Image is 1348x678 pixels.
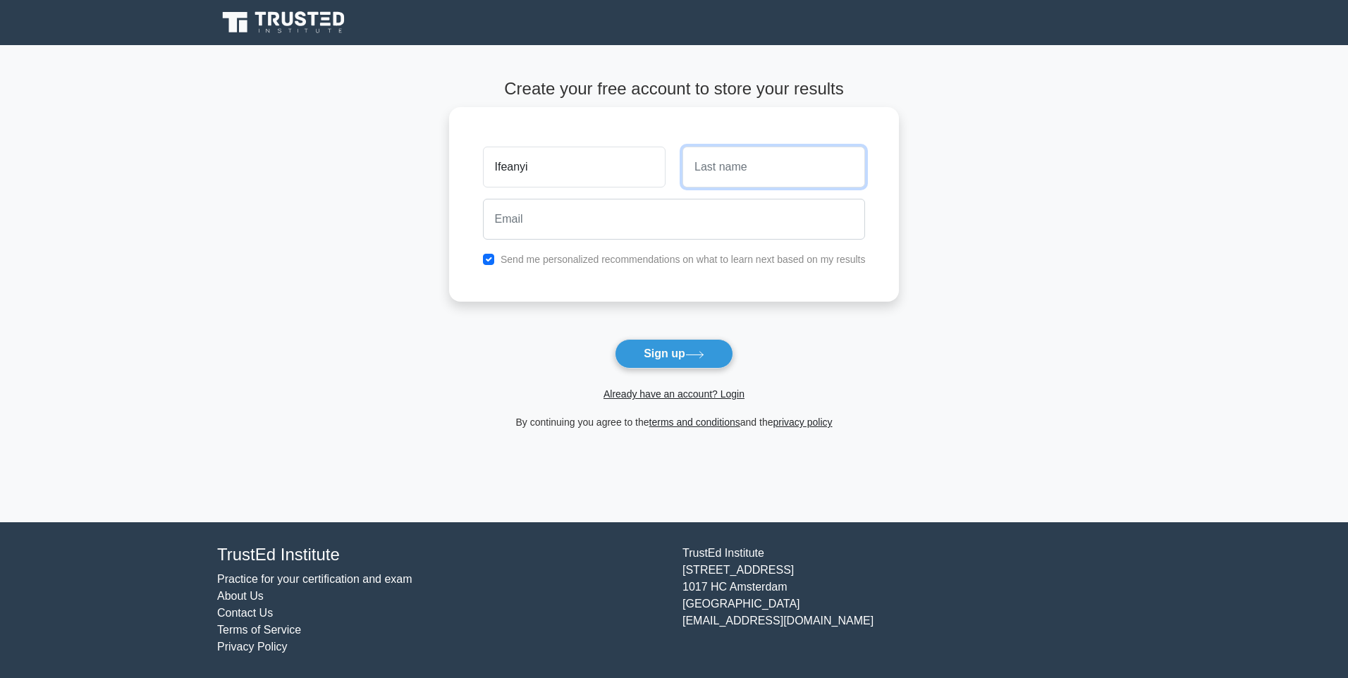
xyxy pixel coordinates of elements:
[615,339,733,369] button: Sign up
[773,417,833,428] a: privacy policy
[682,147,865,187] input: Last name
[674,545,1139,655] div: TrustEd Institute [STREET_ADDRESS] 1017 HC Amsterdam [GEOGRAPHIC_DATA] [EMAIL_ADDRESS][DOMAIN_NAME]
[603,388,745,400] a: Already have an account? Login
[217,590,264,602] a: About Us
[217,573,412,585] a: Practice for your certification and exam
[217,607,273,619] a: Contact Us
[483,147,666,187] input: First name
[217,545,666,565] h4: TrustEd Institute
[483,199,866,240] input: Email
[217,641,288,653] a: Privacy Policy
[649,417,740,428] a: terms and conditions
[217,624,301,636] a: Terms of Service
[501,254,866,265] label: Send me personalized recommendations on what to learn next based on my results
[441,414,908,431] div: By continuing you agree to the and the
[449,79,900,99] h4: Create your free account to store your results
